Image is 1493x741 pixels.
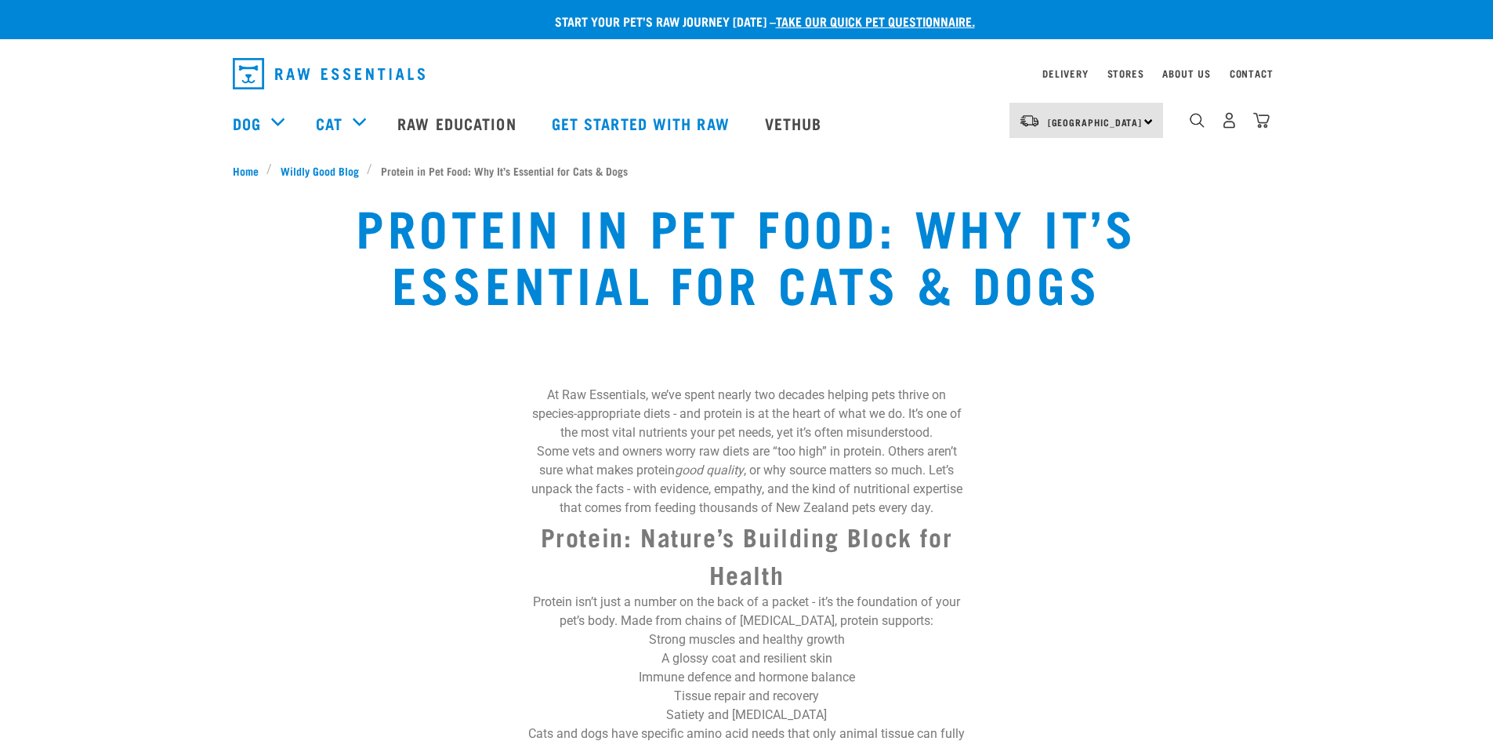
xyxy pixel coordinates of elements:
[1107,71,1144,76] a: Stores
[675,463,744,478] em: good quality
[524,706,969,725] p: Satiety and [MEDICAL_DATA]
[1253,112,1270,129] img: home-icon@2x.png
[524,593,969,630] p: Protein isn’t just a number on the back of a packet - it’s the foundation of your pet’s body. Mad...
[233,162,259,179] span: Home
[1190,113,1205,128] img: home-icon-1@2x.png
[749,92,842,154] a: Vethub
[524,386,969,442] p: At Raw Essentials, we’ve spent nearly two decades helping pets thrive on species-appropriate diet...
[1221,112,1238,129] img: user.png
[1162,71,1210,76] a: About Us
[233,111,261,135] a: Dog
[1230,71,1274,76] a: Contact
[524,442,969,518] p: Some vets and owners worry raw diets are “too high” in protein. Others aren’t sure what makes pro...
[382,92,535,154] a: Raw Education
[524,630,969,649] p: Strong muscles and healthy growth
[1042,71,1088,76] a: Delivery
[1048,119,1143,125] span: [GEOGRAPHIC_DATA]
[281,162,359,179] span: Wildly Good Blog
[524,518,969,593] h2: Protein: Nature’s Building Block for Health
[776,17,975,24] a: take our quick pet questionnaire.
[524,668,969,687] p: Immune defence and hormone balance
[233,58,425,89] img: Raw Essentials Logo
[272,162,367,179] a: Wildly Good Blog
[233,162,267,179] a: Home
[220,52,1274,96] nav: dropdown navigation
[277,198,1216,311] h1: Protein in Pet Food: Why It’s Essential for Cats & Dogs
[316,111,342,135] a: Cat
[524,687,969,706] p: Tissue repair and recovery
[1019,114,1040,128] img: van-moving.png
[524,649,969,668] p: A glossy coat and resilient skin
[536,92,749,154] a: Get started with Raw
[233,162,1261,179] nav: breadcrumbs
